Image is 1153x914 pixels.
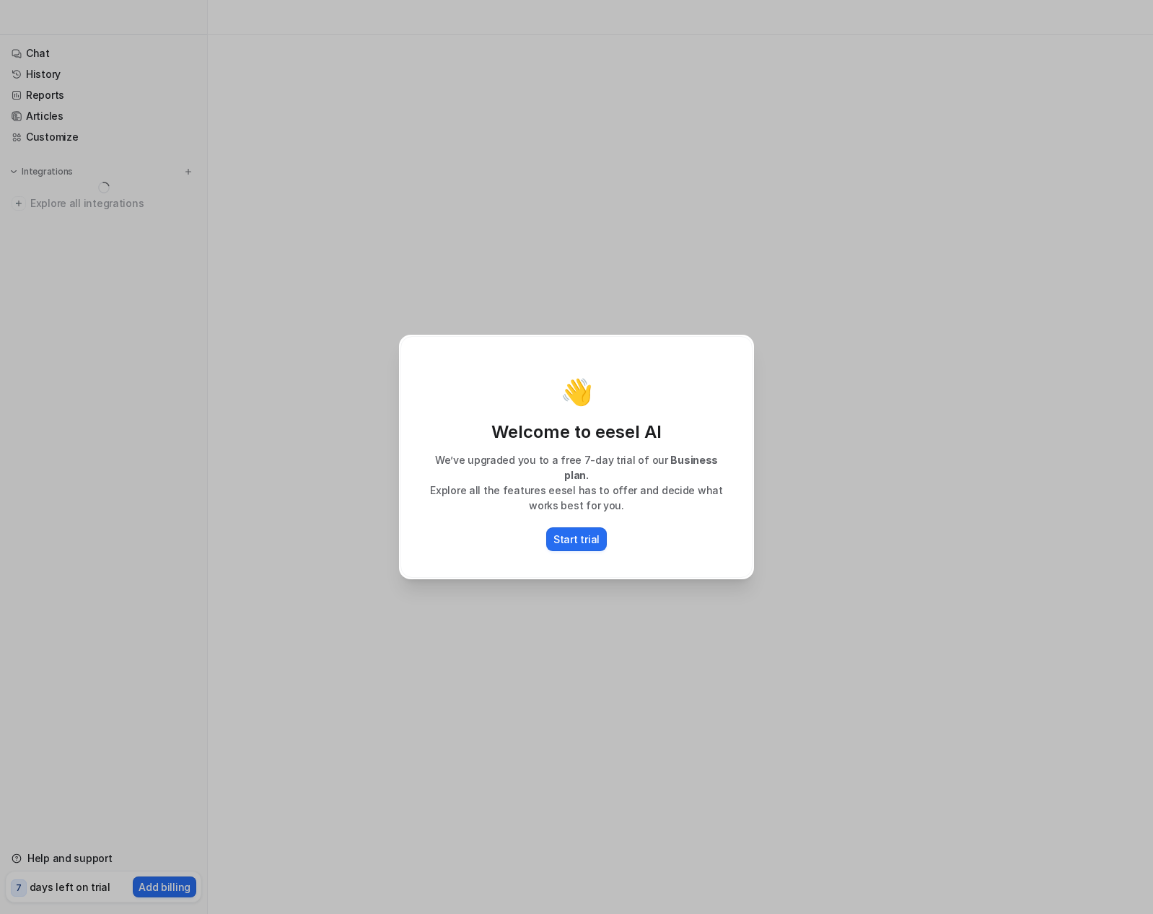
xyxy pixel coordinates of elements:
[416,483,737,513] p: Explore all the features eesel has to offer and decide what works best for you.
[416,421,737,444] p: Welcome to eesel AI
[553,532,600,547] p: Start trial
[561,377,593,406] p: 👋
[546,527,607,551] button: Start trial
[416,452,737,483] p: We’ve upgraded you to a free 7-day trial of our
